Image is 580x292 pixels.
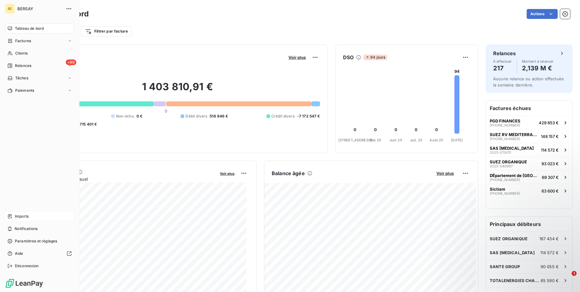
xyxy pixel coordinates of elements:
span: SAS [MEDICAL_DATA] [490,146,534,151]
span: 69 307 € [542,175,559,180]
span: [PHONE_NUMBER] [490,123,520,127]
a: Aide [5,249,74,259]
span: 516 846 € [210,113,228,119]
span: 0 € [136,113,142,119]
span: -715 401 € [78,122,97,127]
h4: 217 [493,63,512,73]
span: 2025-070011 [490,151,511,154]
span: TOTALENERGIES CHARGI [490,278,541,283]
span: Paiements [15,88,34,93]
h2: 1 403 810,91 € [35,81,320,99]
h6: Balance âgée [272,170,305,177]
span: Paramètres et réglages [15,238,57,244]
span: Imports [15,214,29,219]
span: [PHONE_NUMBER] [490,137,520,141]
h6: DSO [343,54,354,61]
button: SUEZ RV MEDITERRANEE[PHONE_NUMBER]148 157 € [486,129,572,143]
span: Voir plus [436,171,454,176]
tspan: Juin 25 [389,138,402,142]
span: Non-échu [116,113,134,119]
span: 148 157 € [541,134,559,139]
tspan: Août 25 [430,138,443,142]
button: PGD FINANCES[PHONE_NUMBER]429 853 € [486,116,572,129]
span: +99 [66,60,76,65]
span: Voir plus [220,171,234,176]
span: À effectuer [493,60,512,63]
span: Aide [15,251,23,256]
span: [PHONE_NUMBER] [490,192,520,195]
button: DÉpartement de [GEOGRAPHIC_DATA][PHONE_NUMBER]69 307 € [486,170,572,184]
span: [PHONE_NUMBER] [490,178,520,182]
h6: Factures échues [486,101,572,116]
button: Filtrer par facture [81,26,132,36]
span: Montant à relancer [522,60,554,63]
span: Tableau de bord [15,26,44,31]
span: Tâches [15,75,28,81]
span: 114 572 € [541,148,559,153]
span: 63 600 € [542,188,559,193]
tspan: [STREET_ADDRESS] [338,138,372,142]
span: SUEZ RV MEDITERRANEE [490,132,538,137]
span: 0 [165,108,167,113]
span: 93 023 € [542,161,559,166]
span: Crédit divers [271,113,295,119]
div: BE [5,4,15,14]
span: Notifications [15,226,38,232]
button: SAS [MEDICAL_DATA]2025-070011114 572 € [486,143,572,157]
button: SUEZ ORGANIQUE2025-04099793 023 € [486,157,572,170]
tspan: Juil. 25 [410,138,422,142]
button: Voir plus [287,55,308,60]
h6: Relances [493,50,516,57]
span: SUEZ ORGANIQUE [490,159,527,164]
iframe: Intercom live chat [559,271,574,286]
span: 2025-040997 [490,164,513,168]
button: Voir plus [218,170,236,176]
span: Débit divers [185,113,207,119]
span: Chiffre d'affaires mensuel [35,176,216,182]
tspan: [DATE] [451,138,463,142]
span: 65 590 € [541,278,559,283]
span: Clients [15,51,28,56]
span: Aucune relance ou action effectuée la semaine dernière. [493,76,564,87]
span: Déconnexion [15,263,39,269]
span: PGD FINANCES [490,118,520,123]
span: 429 853 € [539,120,559,125]
tspan: Mai 25 [370,138,381,142]
span: 94 jours [364,55,387,60]
h4: 2,139 M € [522,63,554,73]
span: Sictiam [490,187,505,192]
button: Voir plus [435,170,456,176]
button: Actions [527,9,558,19]
span: Factures [15,38,31,44]
iframe: Intercom notifications message [456,232,580,275]
button: Sictiam[PHONE_NUMBER]63 600 € [486,184,572,197]
img: Logo LeanPay [5,278,43,288]
span: Relances [15,63,31,69]
span: -7 172 547 € [297,113,320,119]
span: Voir plus [288,55,306,60]
span: DÉpartement de [GEOGRAPHIC_DATA] [490,173,539,178]
span: BERSAY [17,6,62,11]
span: 1 [572,271,577,276]
h6: Principaux débiteurs [486,217,572,232]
